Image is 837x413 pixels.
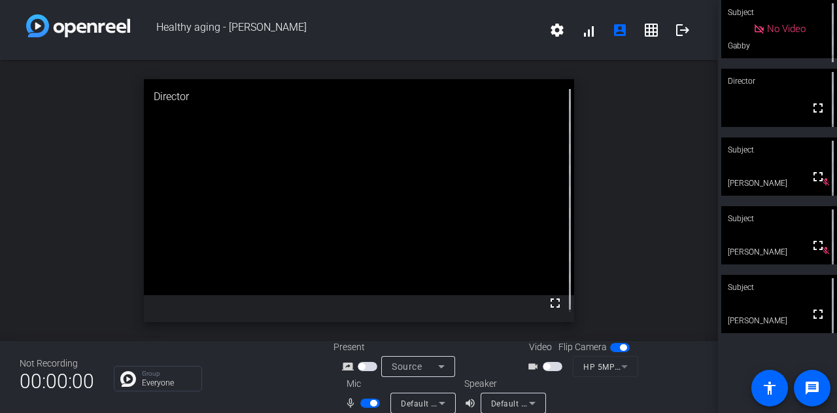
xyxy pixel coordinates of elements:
[810,306,826,322] mat-icon: fullscreen
[810,169,826,185] mat-icon: fullscreen
[20,365,94,397] span: 00:00:00
[392,361,422,372] span: Source
[612,22,628,38] mat-icon: account_box
[762,380,777,396] mat-icon: accessibility
[558,340,607,354] span: Flip Camera
[804,380,820,396] mat-icon: message
[810,100,826,116] mat-icon: fullscreen
[549,22,565,38] mat-icon: settings
[120,371,136,387] img: Chat Icon
[491,398,556,408] span: Default - AirPods
[810,238,826,253] mat-icon: fullscreen
[345,395,360,411] mat-icon: mic_none
[547,295,563,311] mat-icon: fullscreen
[342,359,358,374] mat-icon: screen_share_outline
[144,79,575,115] div: Director
[26,14,130,37] img: white-gradient.svg
[130,14,541,46] span: Healthy aging - [PERSON_NAME]
[464,377,543,391] div: Speaker
[401,398,725,408] span: Default - Microphone Array (Intel® Smart Sound Technology for Digital Microphones)
[142,379,195,387] p: Everyone
[721,69,837,94] div: Director
[573,14,604,46] button: signal_cellular_alt
[333,340,464,354] div: Present
[721,206,837,231] div: Subject
[721,275,837,300] div: Subject
[464,395,480,411] mat-icon: volume_up
[142,370,195,377] p: Group
[675,22,691,38] mat-icon: logout
[643,22,659,38] mat-icon: grid_on
[767,23,806,35] span: No Video
[333,377,464,391] div: Mic
[529,340,552,354] span: Video
[527,359,543,374] mat-icon: videocam_outline
[20,357,94,370] div: Not Recording
[721,137,837,162] div: Subject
